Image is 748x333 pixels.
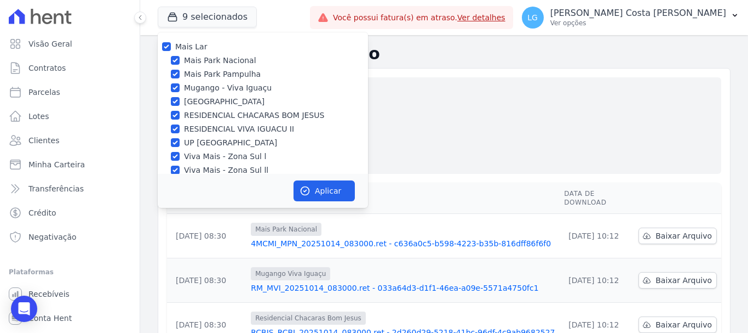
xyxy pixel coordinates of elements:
span: LG [527,14,538,21]
a: Baixar Arquivo [638,228,717,244]
a: Baixar Arquivo [638,317,717,333]
label: [GEOGRAPHIC_DATA] [184,96,264,108]
label: UP [GEOGRAPHIC_DATA] [184,137,277,149]
span: Baixar Arquivo [655,230,712,241]
label: RESIDENCIAL CHACARAS BOM JESUS [184,110,324,121]
label: Mugango - Viva Iguaçu [184,82,272,94]
span: Você possui fatura(s) em atraso. [333,12,505,24]
td: [DATE] 10:12 [560,214,634,258]
span: Baixar Arquivo [655,319,712,330]
span: Clientes [28,135,59,146]
th: Arquivo [246,183,560,214]
span: Crédito [28,207,56,218]
a: Crédito [4,202,135,224]
a: Contratos [4,57,135,79]
div: Plataformas [9,266,131,279]
span: Parcelas [28,87,60,98]
button: 9 selecionados [158,7,257,27]
h2: Exportações de Retorno [158,44,730,64]
td: [DATE] 08:30 [167,258,246,303]
a: Visão Geral [4,33,135,55]
p: Ver opções [550,19,726,27]
div: Open Intercom Messenger [11,296,37,322]
label: Mais Park Pampulha [184,69,261,80]
a: Parcelas [4,81,135,103]
button: Aplicar [294,180,355,201]
a: Baixar Arquivo [638,272,717,289]
a: Conta Hent [4,307,135,329]
span: Baixar Arquivo [655,275,712,286]
a: Clientes [4,129,135,151]
label: Viva Mais - Zona Sul l [184,151,266,162]
label: Viva Mais - Zona Sul ll [184,165,268,176]
span: Conta Hent [28,313,72,324]
a: Lotes [4,105,135,127]
span: Mais Park Nacional [251,223,321,236]
span: Minha Carteira [28,159,85,170]
label: RESIDENCIAL VIVA IGUACU II [184,123,294,135]
label: Mais Lar [175,42,207,51]
span: Recebíveis [28,289,70,300]
span: Lotes [28,111,49,122]
a: RM_MVI_20251014_083000.ret - 033a64d3-d1f1-46ea-a09e-5571a4750fc1 [251,283,555,294]
label: Mais Park Nacional [184,55,256,66]
p: [PERSON_NAME] Costa [PERSON_NAME] [550,8,726,19]
a: Ver detalhes [457,13,505,22]
span: Negativação [28,232,77,242]
span: Transferências [28,183,84,194]
a: Transferências [4,178,135,200]
span: Contratos [28,63,66,74]
td: [DATE] 08:30 [167,214,246,258]
th: Data de Download [560,183,634,214]
a: Recebíveis [4,283,135,305]
span: Mugango Viva Iguaçu [251,267,330,280]
span: Residencial Chacaras Bom Jesus [251,312,366,325]
a: Minha Carteira [4,154,135,176]
span: Visão Geral [28,38,72,49]
button: LG [PERSON_NAME] Costa [PERSON_NAME] Ver opções [513,2,748,33]
td: [DATE] 10:12 [560,258,634,303]
a: 4MCMI_MPN_20251014_083000.ret - c636a0c5-b598-4223-b35b-816dff86f6f0 [251,238,555,249]
a: Negativação [4,226,135,248]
